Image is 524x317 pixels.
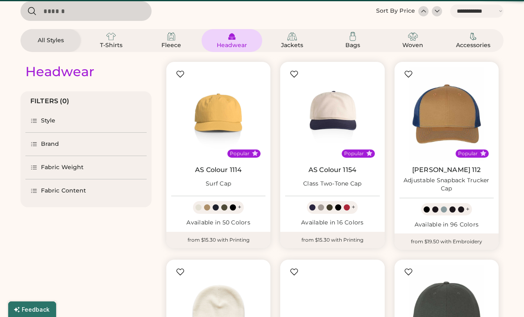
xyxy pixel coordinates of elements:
a: AS Colour 1154 [309,166,356,174]
div: Popular [344,150,364,157]
button: Popular Style [366,150,372,156]
div: from $15.30 with Printing [280,232,384,248]
img: Headwear Icon [227,32,237,41]
img: T-Shirts Icon [106,32,116,41]
div: Woven [395,41,431,50]
div: from $19.50 with Embroidery [395,233,499,250]
div: Fabric Content [41,187,86,195]
img: Bags Icon [348,32,358,41]
div: Accessories [455,41,492,50]
div: Brand [41,140,59,148]
div: from $15.30 with Printing [166,232,270,248]
img: AS Colour 1114 Surf Cap [171,67,265,161]
div: Surf Cap [206,180,231,188]
div: Available in 96 Colors [399,221,494,229]
a: [PERSON_NAME] 112 [412,166,481,174]
div: Popular [230,150,250,157]
div: Available in 50 Colors [171,219,265,227]
div: Class Two-Tone Cap [303,180,362,188]
div: Popular [458,150,478,157]
img: Woven Icon [408,32,418,41]
img: Richardson 112 Adjustable Snapback Trucker Cap [399,67,494,161]
img: Accessories Icon [468,32,478,41]
div: Adjustable Snapback Trucker Cap [399,177,494,193]
div: Sort By Price [376,7,415,15]
div: Fabric Weight [41,163,84,172]
img: Fleece Icon [166,32,176,41]
img: AS Colour 1154 Class Two-Tone Cap [285,67,379,161]
button: Popular Style [480,150,486,156]
a: AS Colour 1114 [195,166,242,174]
div: T-Shirts [93,41,129,50]
div: Headwear [213,41,250,50]
div: Jackets [274,41,311,50]
div: FILTERS (0) [30,96,70,106]
div: + [238,203,241,212]
div: All Styles [32,36,69,45]
div: + [352,203,355,212]
img: Jackets Icon [287,32,297,41]
button: Popular Style [252,150,258,156]
div: Bags [334,41,371,50]
div: Fleece [153,41,190,50]
div: Headwear [25,63,94,80]
div: Available in 16 Colors [285,219,379,227]
div: Style [41,117,56,125]
div: + [466,205,470,214]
